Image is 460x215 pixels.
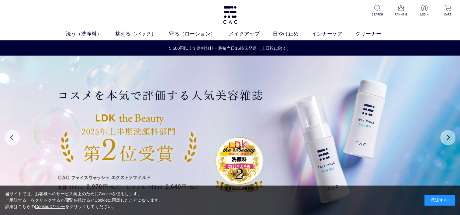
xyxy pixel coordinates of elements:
[169,30,229,38] a: 守る（ローション）
[35,204,65,209] a: Cookieポリシー
[440,5,455,17] a: CART
[440,130,455,145] button: Next
[370,12,385,17] p: SEARCH
[393,5,408,17] a: RANKING
[417,12,432,17] p: LOGIN
[370,5,385,17] a: SEARCH
[417,5,432,17] a: LOGIN
[5,191,163,210] div: 当サイトでは、お客様へのサービス向上のためにCookieを使用します。 「承諾する」をクリックするか閲覧を続けるとCookieに同意したことになります。 詳細はこちらの をクリックしてください。
[0,45,460,52] a: 5,500円以上で送料無料・最短当日16時迄発送（土日祝は除く）
[355,30,394,38] a: クリーナー
[115,30,169,38] a: 整える（パック）
[66,30,115,38] a: 洗う（洗浄料）
[5,130,20,145] button: Previous
[273,30,312,38] a: 日やけ止め
[222,6,238,24] img: logo
[424,195,455,206] div: 承諾する
[229,30,273,38] a: メイクアップ
[440,12,455,17] p: CART
[393,12,408,17] p: RANKING
[312,30,356,38] a: インナーケア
